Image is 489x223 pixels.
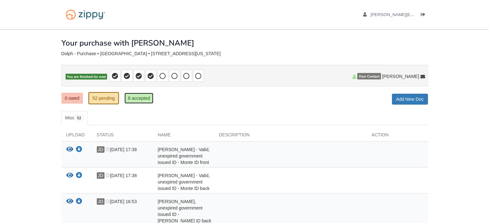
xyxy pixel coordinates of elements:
button: View Monte Carpenter - Valid, unexpired government issued ID - Monte ID front [66,146,73,153]
a: Download Janet Dolph - Valid, unexpired government issued ID - Janet ID back [76,199,82,204]
a: Misc [61,111,88,125]
div: Dolph - Purchase • [GEOGRAPHIC_DATA] • [STREET_ADDRESS][US_STATE] [61,51,428,56]
div: Name [153,132,214,141]
a: Add New Doc [392,94,428,105]
a: 8 accepted [124,93,154,104]
span: JD [97,172,104,179]
span: [DATE] 17:38 [105,173,137,178]
span: [PERSON_NAME] - Valid, unexpired government issued ID - Monte ID back [158,173,210,191]
div: Status [92,132,153,141]
span: [DATE] 16:53 [105,199,137,204]
img: Logo [61,6,109,23]
button: View Janet Dolph - Valid, unexpired government issued ID - Janet ID back [66,198,73,205]
span: JD [97,146,104,153]
a: 0 owed [61,93,83,104]
span: [PERSON_NAME] [382,73,419,80]
span: 52 [74,115,84,121]
a: 52 pending [88,92,119,104]
span: JD [97,198,104,205]
div: Description [214,132,367,141]
span: You are finished for now [66,74,107,80]
div: Action [367,132,428,141]
span: [DATE] 17:38 [105,147,137,152]
span: Your Contact [357,73,381,80]
button: View Monte Carpenter - Valid, unexpired government issued ID - Monte ID back [66,172,73,179]
a: Log out [421,12,428,19]
h1: Your purchase with [PERSON_NAME] [61,39,194,47]
a: Download Monte Carpenter - Valid, unexpired government issued ID - Monte ID back [76,173,82,178]
a: Download Monte Carpenter - Valid, unexpired government issued ID - Monte ID front [76,147,82,152]
div: Upload [61,132,92,141]
span: [PERSON_NAME] - Valid, unexpired government issued ID - Monte ID front [158,147,210,165]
